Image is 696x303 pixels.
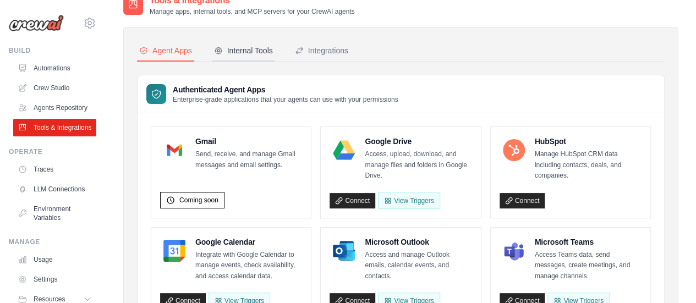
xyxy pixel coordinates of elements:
h4: Google Drive [365,136,472,147]
p: Manage apps, internal tools, and MCP servers for your CrewAI agents [150,7,355,16]
div: Build [9,46,96,55]
p: Send, receive, and manage Gmail messages and email settings. [195,149,302,170]
div: Agent Apps [139,45,192,56]
h4: Google Calendar [195,236,302,247]
span: Coming soon [179,196,218,205]
p: Access, upload, download, and manage files and folders in Google Drive. [365,149,472,181]
a: Tools & Integrations [13,119,96,136]
button: Integrations [293,41,350,62]
img: Gmail Logo [163,139,185,161]
div: Internal Tools [214,45,273,56]
div: Operate [9,147,96,156]
a: Crew Studio [13,79,96,97]
p: Access and manage Outlook emails, calendar events, and contacts. [365,250,472,282]
img: Microsoft Outlook Logo [333,240,355,262]
a: Connect [500,193,545,208]
div: Integrations [295,45,348,56]
a: Agents Repository [13,99,96,117]
h4: Gmail [195,136,302,147]
img: Google Drive Logo [333,139,355,161]
img: Microsoft Teams Logo [503,240,525,262]
p: Integrate with Google Calendar to manage events, check availability, and access calendar data. [195,250,302,282]
img: HubSpot Logo [503,139,525,161]
button: Internal Tools [212,41,275,62]
p: Manage HubSpot CRM data including contacts, deals, and companies. [535,149,642,181]
a: LLM Connections [13,180,96,198]
a: Usage [13,251,96,268]
img: Logo [9,15,64,31]
a: Environment Variables [13,200,96,227]
button: Agent Apps [137,41,194,62]
a: Settings [13,271,96,288]
p: Access Teams data, send messages, create meetings, and manage channels. [535,250,642,282]
p: Enterprise-grade applications that your agents can use with your permissions [173,95,398,104]
h3: Authenticated Agent Apps [173,84,398,95]
a: Automations [13,59,96,77]
h4: Microsoft Outlook [365,236,472,247]
div: Manage [9,238,96,246]
h4: HubSpot [535,136,642,147]
h4: Microsoft Teams [535,236,642,247]
a: Connect [330,193,375,208]
: View Triggers [378,192,440,209]
img: Google Calendar Logo [163,240,185,262]
a: Traces [13,161,96,178]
